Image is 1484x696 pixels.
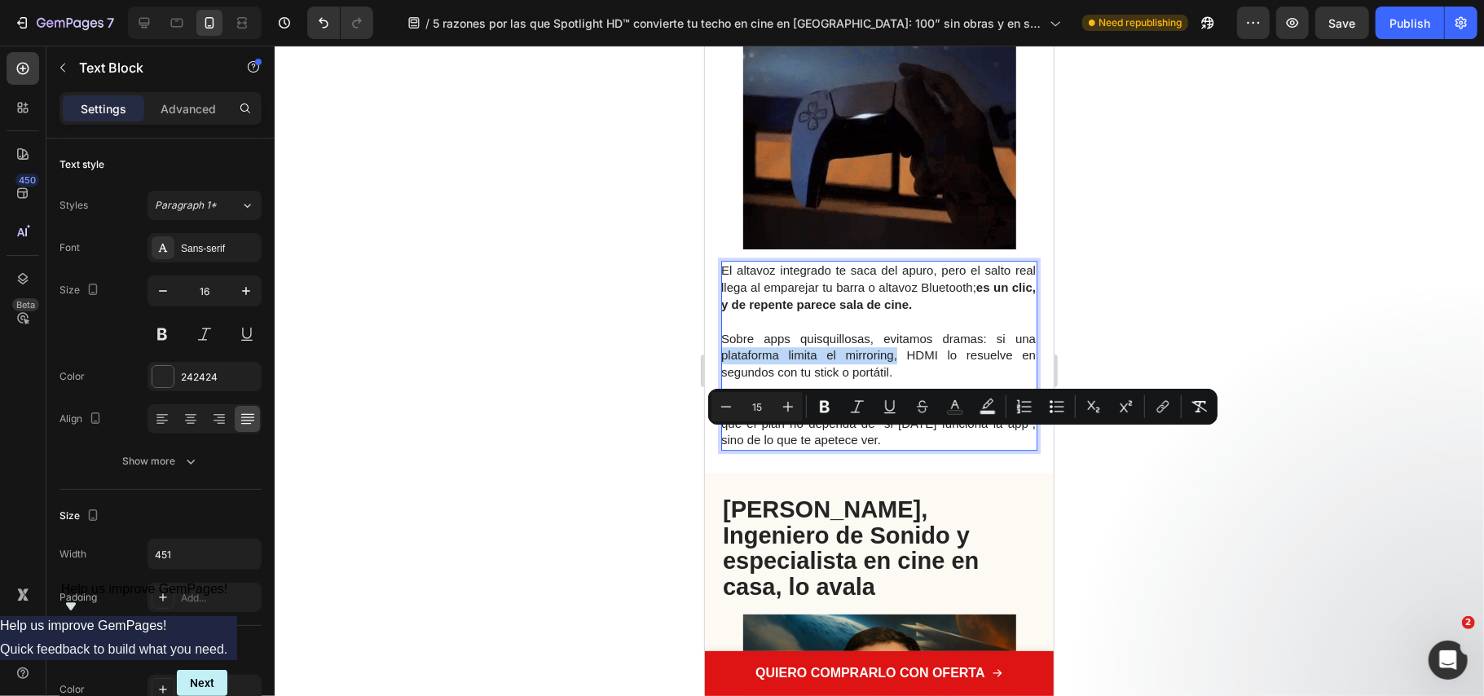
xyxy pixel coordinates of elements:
div: Font [59,240,80,255]
input: Auto [148,540,261,569]
div: Show more [123,453,199,469]
span: / [425,15,429,32]
div: Color [59,369,85,384]
button: Show more [59,447,262,476]
iframe: Intercom live chat [1429,641,1468,680]
p: Advanced [161,100,216,117]
div: Undo/Redo [307,7,373,39]
span: [PERSON_NAME], Ingeniero de Sonido y especialista en cine en casa, lo avala [18,451,274,554]
p: Text Block [79,58,218,77]
div: Size [59,505,103,527]
div: Publish [1389,15,1430,32]
span: 2 [1462,616,1475,629]
p: Settings [81,100,126,117]
div: Sans-serif [181,241,258,256]
div: 450 [15,174,39,187]
div: Text style [59,157,104,172]
span: Help us improve GemPages! [61,582,228,596]
div: Beta [12,298,39,311]
div: Size [59,280,103,302]
div: Width [59,547,86,562]
div: Styles [59,198,88,213]
span: Save [1329,16,1356,30]
span: 5 razones por las que Spotlight HD™ convierte tu techo en cine en [GEOGRAPHIC_DATA]: 100” sin obr... [433,15,1043,32]
button: Show survey - Help us improve GemPages! [61,582,228,616]
div: 242424 [181,370,258,385]
div: Align [59,408,105,430]
p: 7 [107,13,114,33]
button: Paragraph 1* [148,191,262,220]
span: Paragraph 1* [155,198,217,213]
button: Save [1315,7,1369,39]
iframe: Design area [705,46,1054,696]
span: Need republishing [1099,15,1182,30]
button: 7 [7,7,121,39]
button: Publish [1376,7,1444,39]
div: Editor contextual toolbar [708,389,1218,425]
